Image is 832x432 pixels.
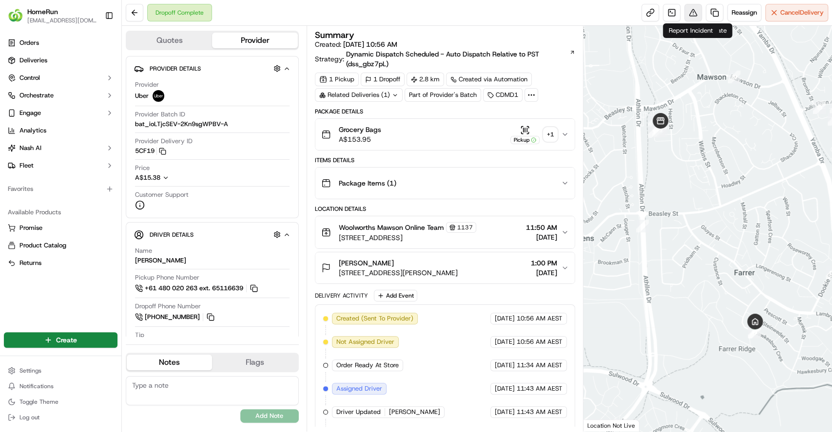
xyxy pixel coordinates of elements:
[19,413,39,421] span: Log out
[339,233,476,243] span: [STREET_ADDRESS]
[339,178,396,188] span: Package Items ( 1 )
[4,4,101,27] button: HomeRunHomeRun[EMAIL_ADDRESS][DOMAIN_NAME]
[336,314,413,323] span: Created (Sent To Provider)
[4,123,117,138] a: Analytics
[145,313,200,321] span: [PHONE_NUMBER]
[8,241,114,250] a: Product Catalog
[135,137,193,146] span: Provider Delivery ID
[135,80,159,89] span: Provider
[135,302,201,311] span: Dropoff Phone Number
[4,395,117,409] button: Toggle Theme
[4,105,117,121] button: Engage
[727,4,761,21] button: Reassign
[212,355,297,370] button: Flags
[748,326,761,338] div: 16
[145,284,243,293] span: +61 480 020 263 ext. 65116639
[135,283,259,294] a: +61 480 020 263 ext. 65116639
[4,220,117,236] button: Promise
[315,108,575,115] div: Package Details
[531,268,557,278] span: [DATE]
[135,164,150,172] span: Price
[495,361,515,370] span: [DATE]
[636,220,649,232] div: 2
[728,71,740,83] div: 10
[495,408,515,416] span: [DATE]
[135,120,228,129] span: bat_ioLTjcSEV-2Kn9sgWPBV-A
[19,126,46,135] span: Analytics
[315,156,575,164] div: Items Details
[19,224,42,232] span: Promise
[339,258,394,268] span: [PERSON_NAME]
[19,74,40,82] span: Control
[315,119,575,150] button: Grocery BagsA$153.95Pickup+1
[813,101,826,114] div: 13
[135,246,152,255] span: Name
[150,231,193,239] span: Driver Details
[4,364,117,377] button: Settings
[4,332,117,348] button: Create
[339,125,381,134] span: Grocery Bags
[315,31,354,39] h3: Summary
[4,379,117,393] button: Notifications
[583,419,639,432] div: Location Not Live
[765,4,828,21] button: CancelDelivery
[336,361,399,370] span: Order Ready At Store
[346,49,568,69] span: Dynamic Dispatch Scheduled - Auto Dispatch Relative to PST (dss_gbz7pL)
[19,382,54,390] span: Notifications
[517,314,562,323] span: 10:56 AM AEST
[406,73,444,86] div: 2.8 km
[127,355,212,370] button: Notes
[19,144,41,152] span: Nash AI
[135,173,221,182] button: A$15.38
[510,136,540,144] div: Pickup
[134,226,290,243] button: Driver Details
[517,408,562,416] span: 11:43 AM AEST
[4,181,117,197] div: Favorites
[531,258,557,268] span: 1:00 PM
[446,73,532,86] div: Created via Automation
[315,49,575,69] div: Strategy:
[510,125,557,144] button: Pickup+1
[315,205,575,213] div: Location Details
[315,168,575,199] button: Package Items (1)
[27,7,58,17] button: HomeRun
[19,259,41,267] span: Returns
[517,338,562,346] span: 10:56 AM AEST
[336,408,381,416] span: Driver Updated
[19,38,39,47] span: Orders
[8,8,23,23] img: HomeRun
[27,17,97,24] button: [EMAIL_ADDRESS][DOMAIN_NAME]
[336,384,382,393] span: Assigned Driver
[543,128,557,141] div: + 1
[135,190,189,199] span: Customer Support
[127,33,212,48] button: Quotes
[135,110,185,119] span: Provider Batch ID
[135,256,186,265] div: [PERSON_NAME]
[648,114,660,127] div: 3
[19,161,34,170] span: Fleet
[517,384,562,393] span: 11:43 AM AEST
[732,8,757,17] span: Reassign
[315,39,397,49] span: Created:
[4,88,117,103] button: Orchestrate
[19,241,66,250] span: Product Catalog
[315,292,368,300] div: Delivery Activity
[56,335,77,345] span: Create
[4,238,117,253] button: Product Catalog
[648,125,660,138] div: 9
[495,384,515,393] span: [DATE]
[135,92,149,100] span: Uber
[8,259,114,267] a: Returns
[339,268,458,278] span: [STREET_ADDRESS][PERSON_NAME]
[483,88,522,102] div: CDMD1
[389,408,440,416] span: [PERSON_NAME]
[212,33,297,48] button: Provider
[346,49,575,69] a: Dynamic Dispatch Scheduled - Auto Dispatch Relative to PST (dss_gbz7pL)
[517,361,562,370] span: 11:34 AM AEST
[4,255,117,271] button: Returns
[135,312,216,322] a: [PHONE_NUMBER]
